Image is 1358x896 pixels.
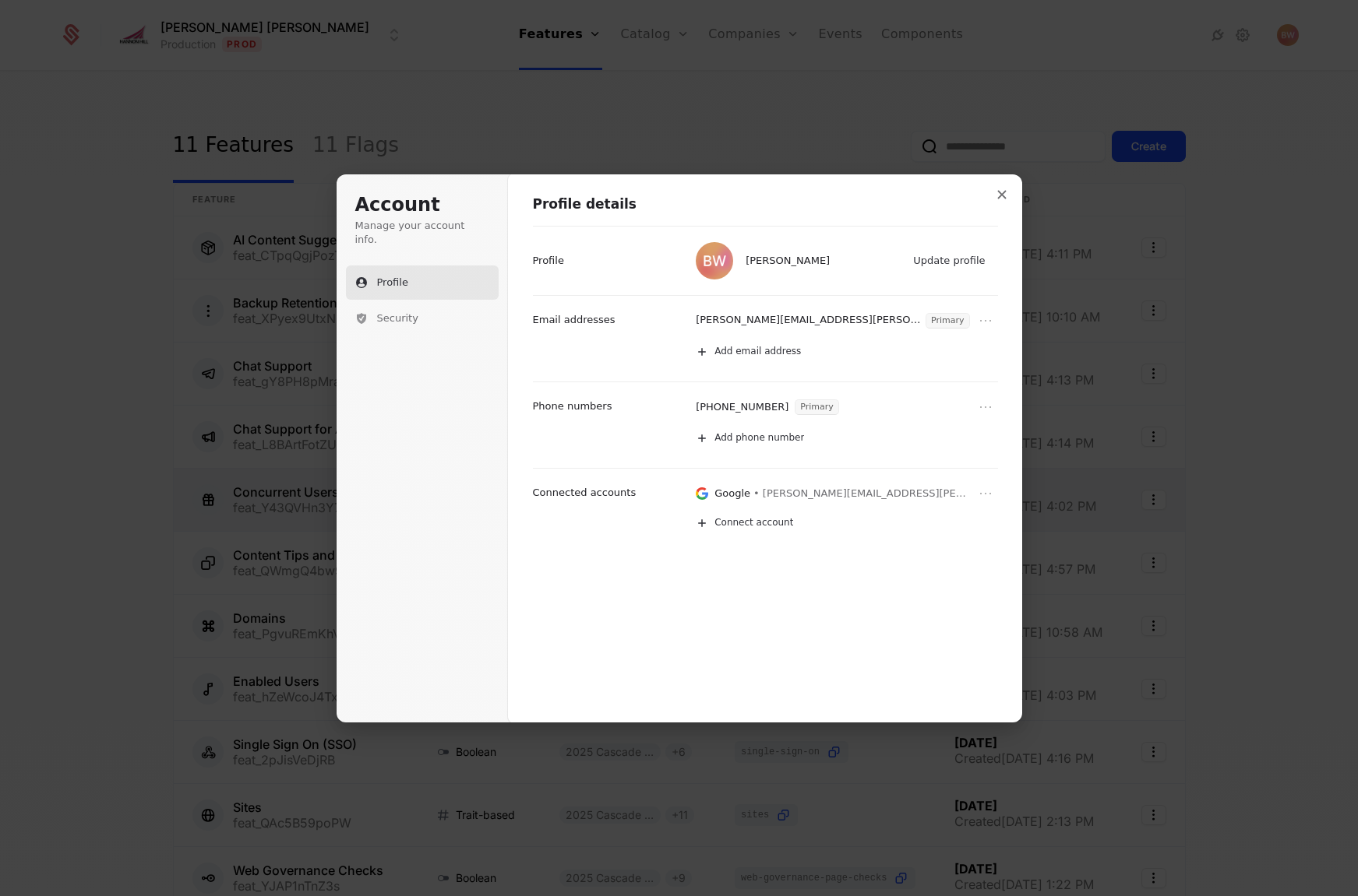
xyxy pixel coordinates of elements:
[533,195,998,214] h1: Profile details
[355,219,489,247] p: Manage your account info.
[696,242,733,279] img: Bradley Wagner
[688,421,1014,455] button: Add phone number
[926,314,969,328] span: Primary
[696,313,922,329] p: [PERSON_NAME][EMAIL_ADDRESS][PERSON_NAME][DOMAIN_NAME]
[714,346,801,358] span: Add email address
[688,335,1014,369] button: Add email address
[746,254,830,268] span: [PERSON_NAME]
[688,506,997,540] button: Connect account
[346,265,499,300] button: Profile
[976,484,995,503] button: Open menu
[714,432,804,444] span: Add phone number
[696,487,708,501] img: Google
[533,254,564,268] p: Profile
[355,193,489,218] h1: Account
[795,400,838,414] span: Primary
[905,249,994,272] button: Update profile
[377,276,408,290] span: Profile
[533,486,637,500] p: Connected accounts
[976,311,995,330] button: Open menu
[346,301,499,336] button: Security
[377,311,418,325] span: Security
[533,399,612,413] p: Phone numbers
[714,487,750,501] p: Google
[753,487,969,501] span: • [PERSON_NAME][EMAIL_ADDRESS][PERSON_NAME][DOMAIN_NAME]
[696,400,788,414] p: [PHONE_NUMBER]
[714,517,793,529] span: Connect account
[533,313,616,327] p: Email addresses
[988,181,1016,209] button: Close modal
[976,398,995,416] button: Open menu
